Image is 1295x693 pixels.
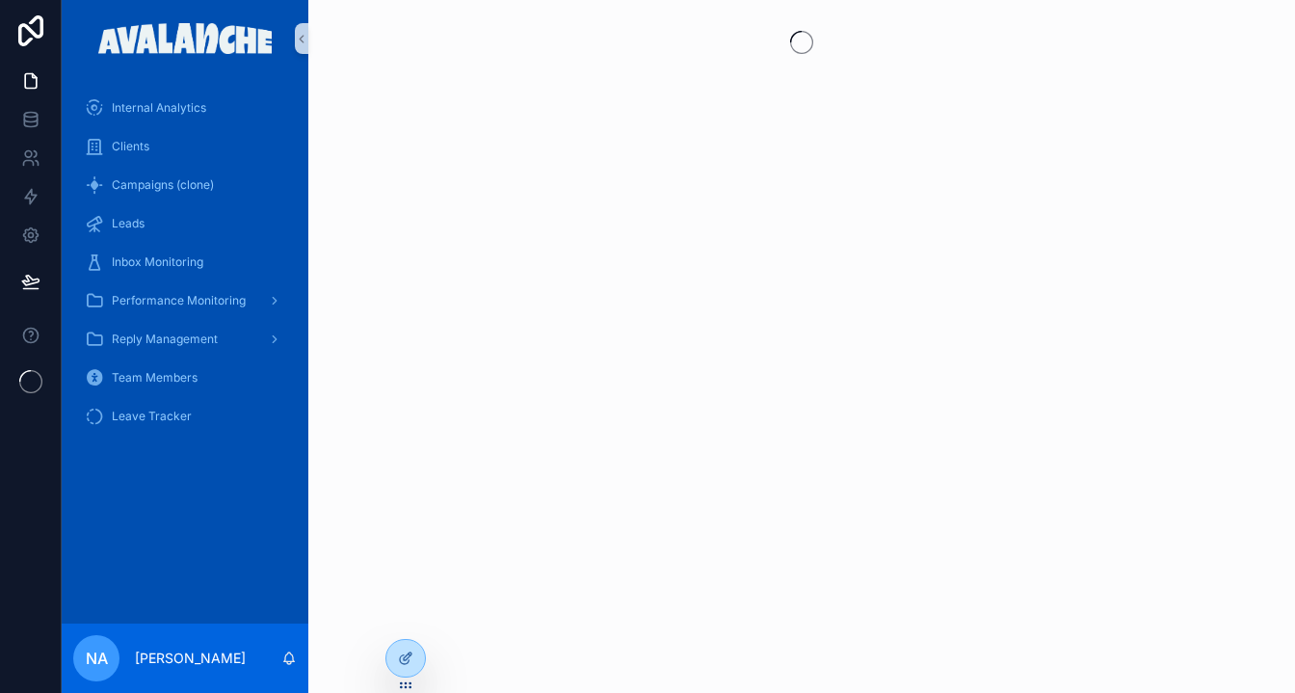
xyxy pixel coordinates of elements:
a: Internal Analytics [73,91,297,125]
span: NA [86,647,108,670]
a: Campaigns (clone) [73,168,297,202]
a: Team Members [73,360,297,395]
span: Campaigns (clone) [112,177,214,193]
span: Inbox Monitoring [112,254,203,270]
span: Reply Management [112,332,218,347]
span: Team Members [112,370,198,386]
div: scrollable content [62,77,308,459]
a: Performance Monitoring [73,283,297,318]
a: Inbox Monitoring [73,245,297,280]
span: Leads [112,216,145,231]
a: Leave Tracker [73,399,297,434]
a: Leads [73,206,297,241]
img: App logo [98,23,273,54]
span: Leave Tracker [112,409,192,424]
a: Reply Management [73,322,297,357]
span: Performance Monitoring [112,293,246,308]
a: Clients [73,129,297,164]
p: [PERSON_NAME] [135,649,246,668]
span: Internal Analytics [112,100,206,116]
span: Clients [112,139,149,154]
